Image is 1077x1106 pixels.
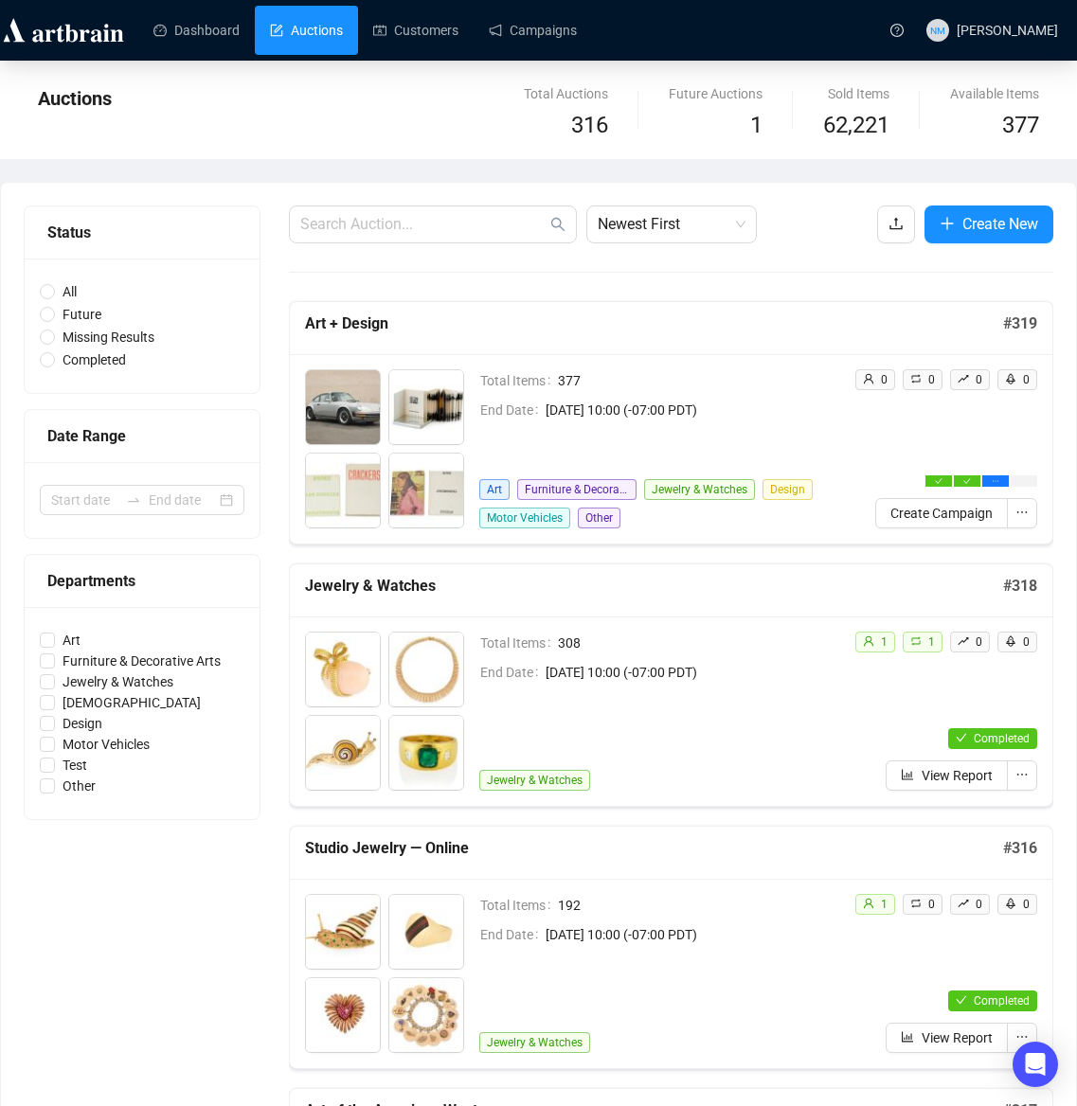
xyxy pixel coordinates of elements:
span: View Report [922,1027,993,1048]
span: Newest First [598,206,745,242]
span: user [863,635,874,647]
a: Art + Design#319Total Items377End Date[DATE] 10:00 (-07:00 PDT)ArtFurniture & Decorative ArtsJewe... [289,301,1053,544]
input: Search Auction... [300,213,547,236]
h5: Art + Design [305,312,1003,335]
img: 3_01.jpg [306,716,380,790]
button: Create New [924,205,1053,243]
span: Jewelry & Watches [644,479,755,500]
span: Design [55,713,110,734]
span: bar-chart [901,768,914,781]
span: Auctions [38,87,112,110]
span: plus [940,216,955,231]
span: 0 [928,898,935,911]
img: 1_01.jpg [306,633,380,706]
span: [DEMOGRAPHIC_DATA] [55,692,208,713]
span: End Date [480,662,546,683]
span: check [963,477,971,485]
span: Furniture & Decorative Arts [55,651,228,671]
span: 1 [750,112,763,138]
h5: # 316 [1003,837,1037,860]
span: check [935,477,942,485]
span: All [55,281,84,302]
span: View Report [922,765,993,786]
img: 1001_01.jpg [306,895,380,969]
img: 2_01.jpg [389,370,463,444]
img: 1_01.jpg [306,370,380,444]
span: rocket [1005,898,1016,909]
div: Departments [47,569,237,593]
img: 3_01.jpg [306,454,380,527]
h5: Studio Jewelry — Online [305,837,1003,860]
img: 1003_01.jpg [306,978,380,1052]
span: check [956,994,967,1006]
div: Future Auctions [669,83,763,104]
div: Date Range [47,424,237,448]
span: 192 [558,895,854,916]
span: Completed [974,994,1030,1008]
div: Status [47,221,237,244]
span: 1 [928,635,935,649]
span: 377 [558,370,854,391]
span: End Date [480,924,546,945]
div: Sold Items [823,83,889,104]
span: Test [55,755,95,776]
img: 2_01.jpg [389,633,463,706]
span: ellipsis [1015,1030,1029,1044]
span: 0 [881,373,888,386]
span: Jewelry & Watches [55,671,181,692]
span: ellipsis [1015,506,1029,519]
span: upload [889,216,904,231]
span: 316 [571,112,608,138]
span: 0 [976,635,982,649]
a: Studio Jewelry — Online#316Total Items192End Date[DATE] 10:00 (-07:00 PDT)Jewelry & Watchesuser1r... [289,826,1053,1069]
span: End Date [480,400,546,420]
span: 0 [1023,635,1030,649]
span: Completed [55,349,134,370]
img: 1004_01.jpg [389,978,463,1052]
span: swap-right [126,492,141,508]
h5: Jewelry & Watches [305,575,1003,598]
div: Total Auctions [524,83,608,104]
span: Motor Vehicles [55,734,157,755]
span: Other [55,776,103,796]
span: NM [930,22,945,37]
span: search [550,217,565,232]
input: End date [149,490,216,510]
span: Jewelry & Watches [479,1032,590,1053]
span: 62,221 [823,108,889,144]
span: rise [958,898,969,909]
span: Total Items [480,633,558,653]
h5: # 319 [1003,312,1037,335]
span: Total Items [480,895,558,916]
span: Art [479,479,510,500]
span: to [126,492,141,508]
img: 4_01.jpg [389,716,463,790]
span: ellipsis [1015,768,1029,781]
a: Campaigns [489,6,577,55]
span: rise [958,373,969,384]
div: Open Intercom Messenger [1013,1042,1058,1087]
span: rocket [1005,635,1016,647]
span: [PERSON_NAME] [957,23,1058,38]
img: 1002_01.jpg [389,895,463,969]
span: Create Campaign [890,503,993,524]
span: 0 [928,373,935,386]
span: 377 [1002,112,1039,138]
span: Motor Vehicles [479,508,570,528]
span: bar-chart [901,1030,914,1044]
span: 0 [976,898,982,911]
span: Art [55,630,88,651]
div: Available Items [950,83,1039,104]
span: retweet [910,373,922,384]
span: 308 [558,633,854,653]
span: Completed [974,732,1030,745]
span: [DATE] 10:00 (-07:00 PDT) [546,400,854,420]
input: Start date [51,490,118,510]
span: retweet [910,898,922,909]
span: question-circle [890,24,904,37]
a: Jewelry & Watches#318Total Items308End Date[DATE] 10:00 (-07:00 PDT)Jewelry & Watchesuser1retweet... [289,563,1053,807]
button: View Report [886,760,1008,791]
span: Furniture & Decorative Arts [517,479,637,500]
span: retweet [910,635,922,647]
span: ellipsis [992,477,999,485]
